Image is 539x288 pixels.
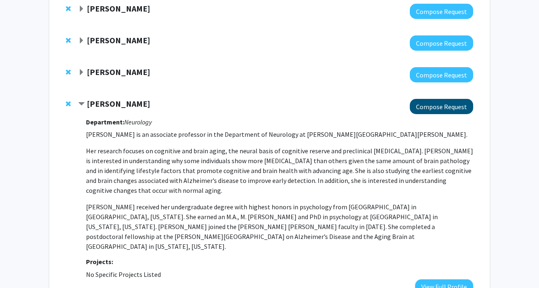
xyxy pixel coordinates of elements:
button: Compose Request to Juan Troncoso [410,4,473,19]
button: Compose Request to Charlotte Sumner [410,67,473,82]
span: Contract Anja Soldan Bookmark [78,101,85,108]
strong: Projects: [86,258,113,266]
strong: [PERSON_NAME] [87,98,150,109]
button: Compose Request to Anja Soldan [410,99,473,114]
strong: [PERSON_NAME] [87,35,150,45]
iframe: Chat [6,251,35,282]
span: Expand Juan Troncoso Bookmark [78,6,85,12]
button: Compose Request to Frances Northington [410,35,473,51]
p: Her research focuses on cognitive and brain aging, the neural basis of cognitive reserve and prec... [86,146,473,195]
i: Neurology [124,118,152,126]
span: No Specific Projects Listed [86,270,161,279]
span: Expand Charlotte Sumner Bookmark [78,69,85,76]
span: Remove Charlotte Sumner from bookmarks [66,69,71,75]
span: Remove Anja Soldan from bookmarks [66,101,71,107]
span: Remove Juan Troncoso from bookmarks [66,5,71,12]
strong: [PERSON_NAME] [87,67,150,77]
span: Expand Frances Northington Bookmark [78,37,85,44]
p: [PERSON_NAME] received her undergraduate degree with highest honors in psychology from [GEOGRAPHI... [86,202,473,251]
strong: Department: [86,118,124,126]
strong: [PERSON_NAME] [87,3,150,14]
p: [PERSON_NAME] is an associate professor in the Department of Neurology at [PERSON_NAME][GEOGRAPHI... [86,129,473,139]
span: Remove Frances Northington from bookmarks [66,37,71,44]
